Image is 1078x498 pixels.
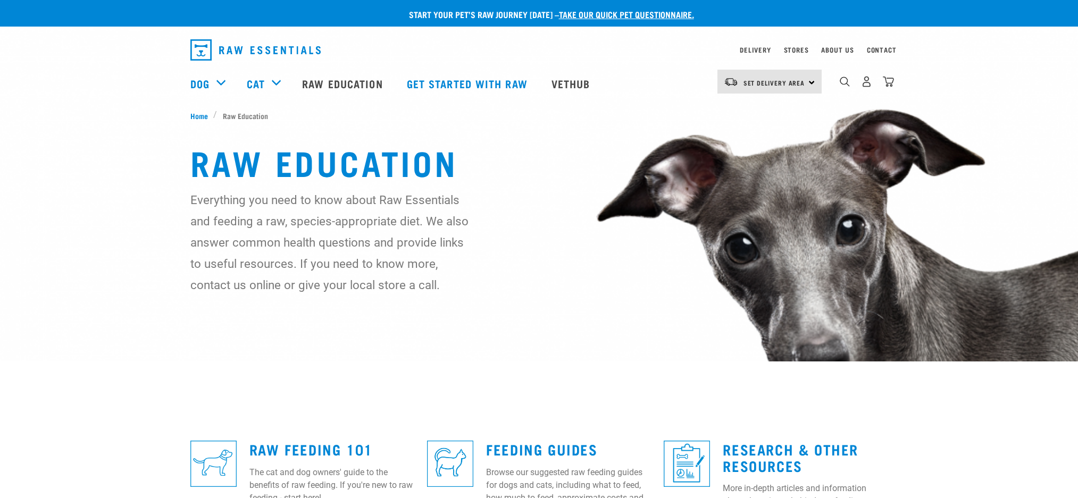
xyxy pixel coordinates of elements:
a: Vethub [541,62,604,105]
nav: breadcrumbs [190,110,888,121]
img: re-icons-dog3-sq-blue.png [190,441,237,487]
a: Raw Education [291,62,396,105]
img: van-moving.png [724,77,738,87]
a: Research & Other Resources [723,445,858,469]
a: About Us [821,48,854,52]
a: Delivery [740,48,771,52]
span: Home [190,110,208,121]
a: Feeding Guides [486,445,597,453]
nav: dropdown navigation [182,35,897,65]
a: Home [190,110,214,121]
p: Everything you need to know about Raw Essentials and feeding a raw, species-appropriate diet. We ... [190,189,470,296]
a: Contact [867,48,897,52]
img: re-icons-cat2-sq-blue.png [427,441,473,487]
h1: Raw Education [190,142,888,181]
img: user.png [861,76,872,87]
a: take our quick pet questionnaire. [559,12,694,16]
img: Raw Essentials Logo [190,39,321,61]
img: home-icon@2x.png [883,76,894,87]
a: Cat [247,75,265,91]
a: Get started with Raw [396,62,541,105]
img: re-icons-healthcheck1-sq-blue.png [664,441,710,487]
a: Raw Feeding 101 [249,445,373,453]
img: home-icon-1@2x.png [840,77,850,87]
a: Dog [190,75,210,91]
a: Stores [784,48,809,52]
span: Set Delivery Area [743,81,805,85]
